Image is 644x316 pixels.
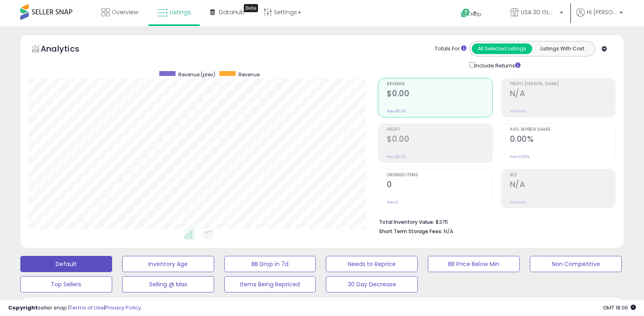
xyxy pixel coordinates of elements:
[521,8,557,16] span: USA 3D GLOBAL
[20,256,112,272] button: Default
[219,8,245,16] span: DataHub
[41,43,95,56] h5: Analytics
[387,128,492,132] span: Profit
[532,43,592,54] button: Listings With Cost
[387,89,492,100] h2: $0.00
[20,276,112,292] button: Top Sellers
[170,8,191,16] span: Listings
[105,304,141,312] a: Privacy Policy
[454,2,497,26] a: Help
[472,43,532,54] button: All Selected Listings
[122,276,214,292] button: Selling @ Max
[463,61,530,70] div: Include Returns
[587,8,617,16] span: Hi [PERSON_NAME]
[387,154,406,159] small: Prev: $0.00
[387,173,492,177] span: Ordered Items
[224,276,316,292] button: Items Being Repriced
[178,71,215,78] span: Revenue (prev)
[510,154,529,159] small: Prev: 0.00%
[471,11,481,17] span: Help
[510,200,526,205] small: Prev: N/A
[326,276,418,292] button: 30 Day Decrease
[510,180,615,191] h2: N/A
[387,200,398,205] small: Prev: 0
[603,304,636,312] span: 2025-08-16 18:06 GMT
[387,109,406,114] small: Prev: $0.00
[510,134,615,145] h2: 0.00%
[428,256,520,272] button: BB Price Below Min
[379,219,434,225] b: Total Inventory Value:
[387,134,492,145] h2: $0.00
[387,82,492,87] span: Revenue
[444,227,453,235] span: N/A
[460,8,471,18] i: Get Help
[510,89,615,100] h2: N/A
[244,4,258,12] div: Tooltip anchor
[510,173,615,177] span: ROI
[510,109,526,114] small: Prev: N/A
[530,256,622,272] button: Non Competitive
[8,304,141,312] div: seller snap | |
[387,180,492,191] h2: 0
[510,82,615,87] span: Profit [PERSON_NAME]
[576,8,623,26] a: Hi [PERSON_NAME]
[8,304,38,312] strong: Copyright
[379,216,609,226] li: $375
[122,256,214,272] button: Inventory Age
[435,45,466,53] div: Totals For
[69,304,104,312] a: Terms of Use
[112,8,138,16] span: Overview
[379,228,442,235] b: Short Term Storage Fees:
[510,128,615,132] span: Avg. Buybox Share
[224,256,316,272] button: BB Drop in 7d
[326,256,418,272] button: Needs to Reprice
[239,71,260,78] span: Revenue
